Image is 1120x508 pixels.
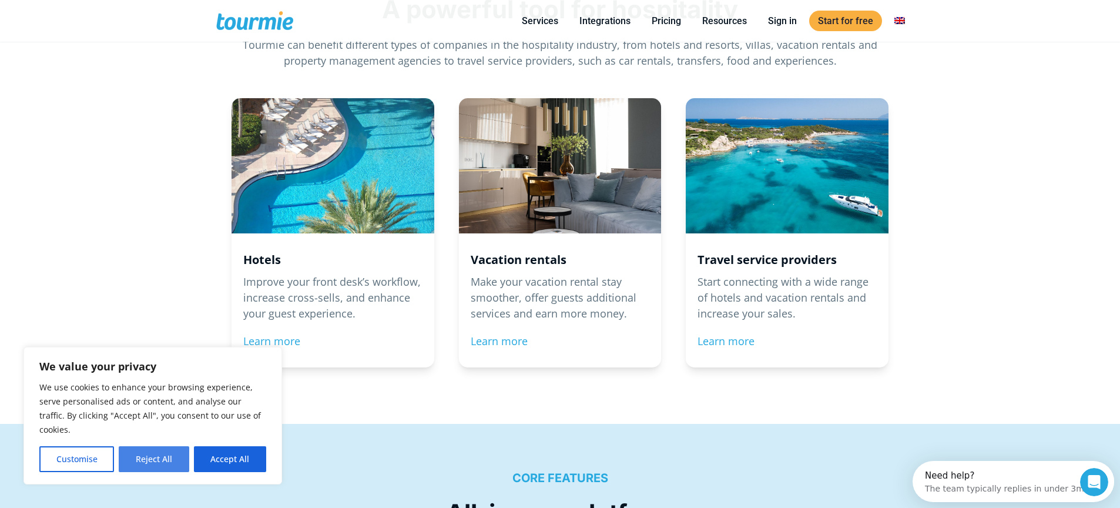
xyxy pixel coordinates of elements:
[809,11,882,31] a: Start for free
[243,252,281,268] strong: Hotels
[243,274,422,322] p: Improve your front desk’s workflow, increase cross-sells, and enhance your guest experience.
[513,14,567,28] a: Services
[234,471,886,486] h5: CORE FEATURES
[759,14,806,28] a: Sign in
[698,274,877,322] p: Start connecting with a wide range of hotels and vacation rentals and increase your sales.
[119,446,189,472] button: Reject All
[12,19,172,32] div: The team typically replies in under 3m
[1080,468,1108,496] iframe: Intercom live chat
[471,252,566,268] strong: Vacation rentals
[693,14,756,28] a: Resources
[643,14,690,28] a: Pricing
[571,14,639,28] a: Integrations
[234,37,886,69] p: Tourmie can benefit different types of companies in the hospitality industry, from hotels and res...
[12,10,172,19] div: Need help?
[886,14,914,28] a: Switch to
[39,359,266,373] p: We value your privacy
[913,461,1114,502] iframe: Intercom live chat discovery launcher
[194,446,266,472] button: Accept All
[243,334,300,348] a: Learn more
[39,446,114,472] button: Customise
[698,252,837,268] strong: Travel service providers
[471,274,650,322] p: Make your vacation rental stay smoother, offer guests additional services and earn more money.
[39,380,266,437] p: We use cookies to enhance your browsing experience, serve personalised ads or content, and analys...
[698,334,755,348] a: Learn more
[5,5,206,37] div: Open Intercom Messenger
[471,334,528,348] a: Learn more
